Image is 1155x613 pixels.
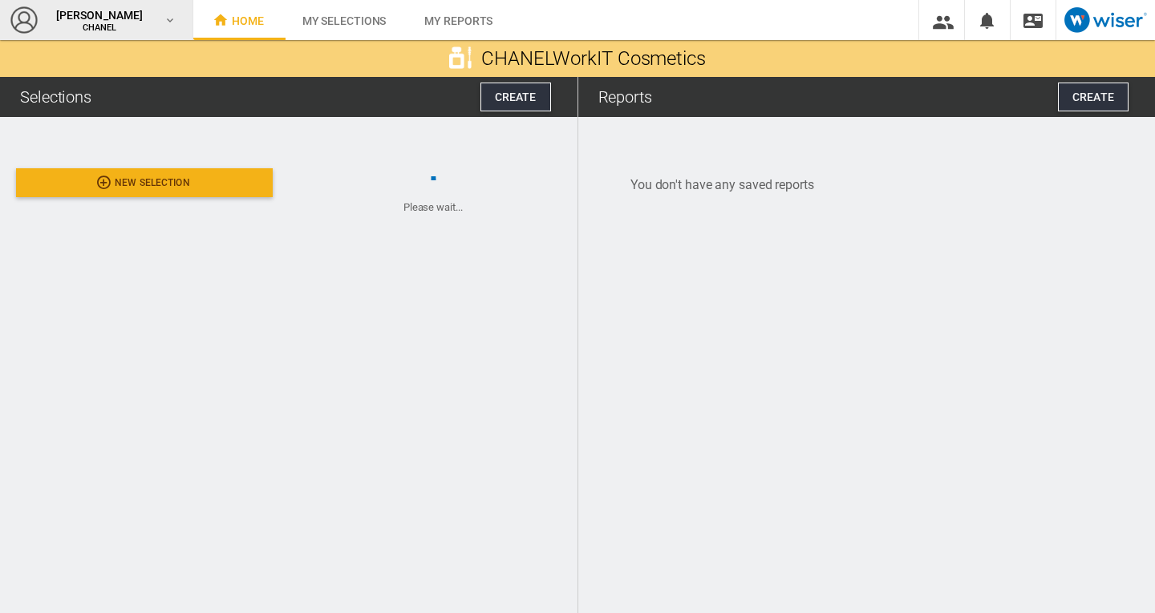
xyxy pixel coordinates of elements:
[51,23,148,33] span: CHANEL
[449,46,706,73] span: WorkIT Cosmetics
[1011,9,1056,31] div: Contact us
[480,83,551,111] button: Create
[495,91,537,103] span: Create
[213,14,264,27] span: Home
[424,14,492,27] span: My reports
[16,168,273,197] button: New selection
[598,86,652,108] div: Reports
[481,47,553,70] span: CHANEL
[302,14,387,27] span: My selections
[630,176,814,194] div: You don't have any saved reports
[20,86,91,108] div: Selections
[51,7,148,23] span: [PERSON_NAME]
[1058,83,1129,111] button: Create
[10,6,38,34] img: profile2-48x48.png
[1064,7,1147,33] img: logo_wiser_103x32.png
[1072,91,1114,103] span: Create
[449,46,472,69] img: cosmetic2b-white-132.png
[87,177,202,188] span: New selection
[403,201,463,213] ng-transclude: Please wait...
[1056,7,1155,33] a: Open Wiser website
